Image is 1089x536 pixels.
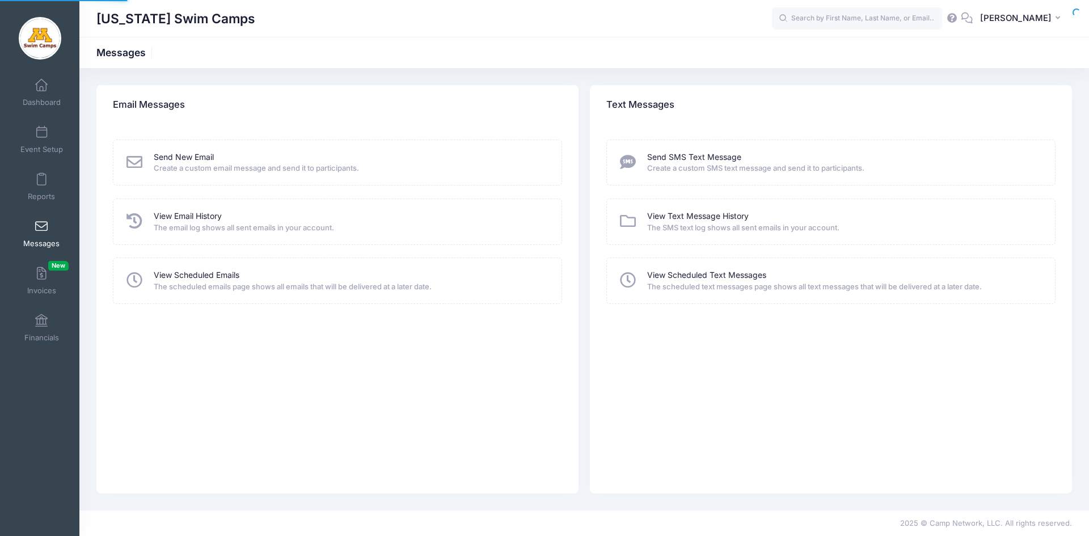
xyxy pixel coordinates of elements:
a: View Scheduled Text Messages [647,269,766,281]
span: Create a custom email message and send it to participants. [154,163,547,174]
span: Event Setup [20,145,63,154]
span: Dashboard [23,98,61,107]
img: Minnesota Swim Camps [19,17,61,60]
a: InvoicesNew [15,261,69,301]
a: Financials [15,308,69,348]
a: View Scheduled Emails [154,269,239,281]
input: Search by First Name, Last Name, or Email... [772,7,942,30]
h1: Messages [96,47,155,58]
span: The email log shows all sent emails in your account. [154,222,547,234]
h1: [US_STATE] Swim Camps [96,6,255,32]
span: Invoices [27,286,56,296]
a: Send New Email [154,151,214,163]
a: Messages [15,214,69,254]
a: View Email History [154,210,222,222]
a: Dashboard [15,73,69,112]
span: Financials [24,333,59,343]
span: The scheduled text messages page shows all text messages that will be delivered at a later date. [647,281,1040,293]
a: Reports [15,167,69,206]
h4: Text Messages [606,89,674,121]
span: Messages [23,239,60,248]
span: The SMS text log shows all sent emails in your account. [647,222,1040,234]
span: Create a custom SMS text message and send it to participants. [647,163,1040,174]
span: 2025 © Camp Network, LLC. All rights reserved. [900,518,1072,527]
button: [PERSON_NAME] [973,6,1072,32]
h4: Email Messages [113,89,185,121]
span: Reports [28,192,55,201]
a: Event Setup [15,120,69,159]
span: New [48,261,69,271]
a: Send SMS Text Message [647,151,741,163]
span: The scheduled emails page shows all emails that will be delivered at a later date. [154,281,547,293]
a: View Text Message History [647,210,749,222]
span: [PERSON_NAME] [980,12,1052,24]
